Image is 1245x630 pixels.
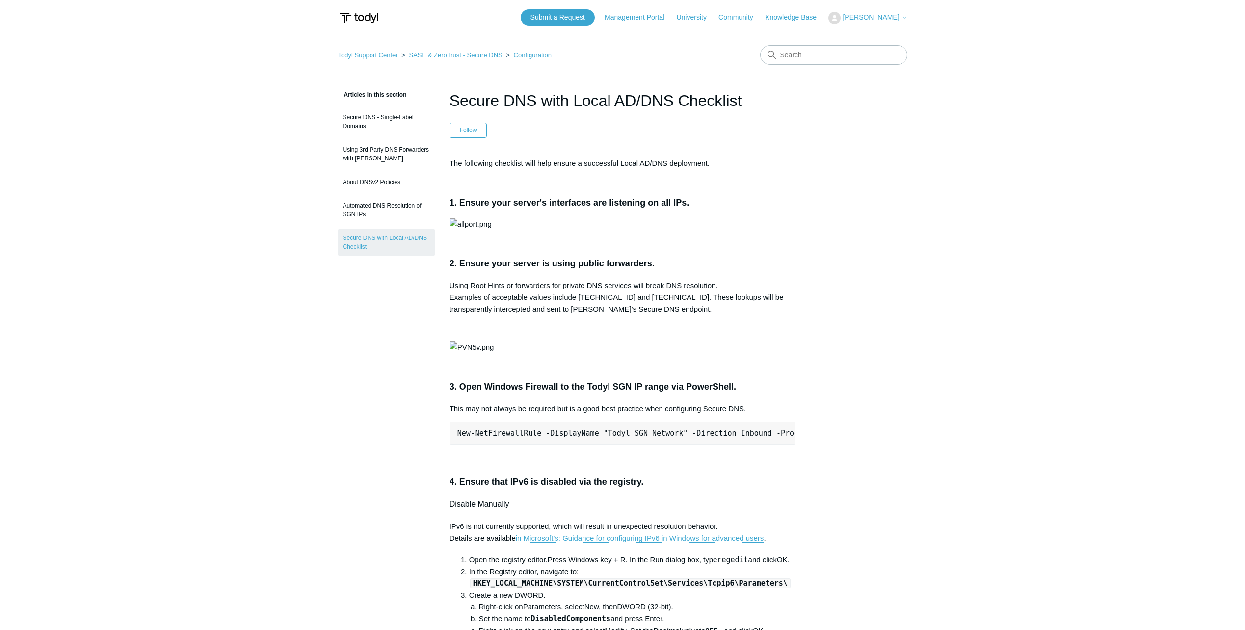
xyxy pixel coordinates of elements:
[765,12,826,23] a: Knowledge Base
[450,218,492,230] img: allport.png
[450,89,796,112] h1: Secure DNS with Local AD/DNS Checklist
[605,12,674,23] a: Management Portal
[521,9,595,26] a: Submit a Request
[676,12,716,23] a: University
[760,45,907,65] input: Search
[828,12,907,24] button: [PERSON_NAME]
[470,578,791,588] code: HKEY_LOCAL_MACHINE\SYSTEM\CurrentControlSet\Services\Tcpip6\Parameters\
[338,9,380,27] img: Todyl Support Center Help Center home page
[617,603,671,611] span: DWORD (32-bit)
[718,12,763,23] a: Community
[516,534,764,543] a: in Microsoft's: Guidance for configuring IPv6 in Windows for advanced users
[450,257,796,271] h3: 2. Ensure your server is using public forwarders.
[450,196,796,210] h3: 1. Ensure your server's interfaces are listening on all IPs.
[469,555,548,564] span: Open the registry editor.
[523,603,561,611] span: Parameters
[399,52,504,59] li: SASE & ZeroTrust - Secure DNS
[450,341,494,353] img: PVN5v.png
[450,475,796,489] h3: 4. Ensure that IPv6 is disabled via the registry.
[338,140,435,168] a: Using 3rd Party DNS Forwarders with [PERSON_NAME]
[450,157,796,169] p: The following checklist will help ensure a successful Local AD/DNS deployment.
[469,554,796,566] li: Press Windows key + R. In the Run dialog box, type and click .
[450,521,796,544] p: IPv6 is not currently supported, which will result in unexpected resolution behavior. Details are...
[843,13,899,21] span: [PERSON_NAME]
[514,52,552,59] a: Configuration
[450,498,796,511] h4: Disable Manually
[338,52,398,59] a: Todyl Support Center
[450,280,796,315] p: Using Root Hints or forwarders for private DNS services will break DNS resolution. Examples of ac...
[338,173,435,191] a: About DNSv2 Policies
[504,52,552,59] li: Configuration
[479,603,673,611] span: Right-click on , select , then .
[450,422,796,445] pre: New-NetFirewallRule -DisplayName "Todyl SGN Network" -Direction Inbound -Program Any -LocalAddres...
[584,603,599,611] span: New
[717,555,748,564] kbd: regedit
[479,614,664,623] span: Set the name to and press Enter.
[469,591,546,599] span: Create a new DWORD.
[469,567,792,587] span: In the Registry editor, navigate to:
[338,91,407,98] span: Articles in this section
[531,614,611,623] kbd: DisabledComponents
[450,403,796,415] p: This may not always be required but is a good best practice when configuring Secure DNS.
[450,123,487,137] button: Follow Article
[338,196,435,224] a: Automated DNS Resolution of SGN IPs
[338,108,435,135] a: Secure DNS - Single-Label Domains
[338,52,400,59] li: Todyl Support Center
[450,380,796,394] h3: 3. Open Windows Firewall to the Todyl SGN IP range via PowerShell.
[338,229,435,256] a: Secure DNS with Local AD/DNS Checklist
[409,52,502,59] a: SASE & ZeroTrust - Secure DNS
[777,555,788,564] span: OK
